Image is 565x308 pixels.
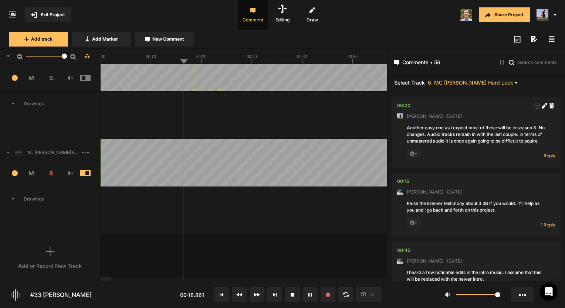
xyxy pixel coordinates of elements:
span: 1 Reply [541,222,555,228]
span: [PERSON_NAME] · [DATE] [407,113,462,120]
span: Reply [544,153,555,159]
div: Raise the listener testimony about 3 dB if you would. It'll help as you and I go back and forth o... [407,200,546,213]
button: New Comment [135,32,194,47]
span: New Comment [152,36,184,42]
span: S [41,169,61,178]
div: #33 [PERSON_NAME] [30,290,92,299]
header: Select Track [388,76,565,89]
button: Share Project [479,7,530,22]
span: [PERSON_NAME] · [DATE] [407,189,462,195]
button: Exit Project [25,7,71,22]
text: 00:50 [348,54,358,59]
img: ACg8ocLxXzHjWyafR7sVkIfmxRufCxqaSAR27SDjuE-ggbMy1qqdgD8=s96-c [397,258,403,264]
span: 00:18.861 [180,292,204,298]
text: 00:20 [196,54,207,59]
span: Add Marker [92,36,118,42]
input: Search comments [517,58,558,66]
img: ACg8ocJ5zrP0c3SJl5dKscm-Goe6koz8A9fWD7dpguHuX8DX5VIxymM=s96-c [537,9,548,21]
div: Open Intercom Messenger [540,283,558,301]
div: Add or Record New Track [18,262,82,270]
img: 424769395311cb87e8bb3f69157a6d24 [460,9,472,21]
span: M [22,169,41,178]
img: ACg8ocJ5zrP0c3SJl5dKscm-Goe6koz8A9fWD7dpguHuX8DX5VIxymM=s96-c [397,113,403,119]
img: ACg8ocLxXzHjWyafR7sVkIfmxRufCxqaSAR27SDjuE-ggbMy1qqdgD8=s96-c [397,189,403,195]
span: [PERSON_NAME] · [DATE] [407,258,462,264]
span: Add track [31,36,53,42]
div: 00:16.705 [397,178,409,185]
span: M [22,73,41,82]
header: Comments • 56 [388,49,565,76]
button: Add Marker [72,32,131,47]
span: 10. [PERSON_NAME] Exported [24,149,82,156]
button: 1x [356,287,382,302]
div: 00:45.297 [397,247,410,254]
div: 00:00.000 [397,102,410,109]
span: + [407,149,421,158]
span: + [407,218,421,227]
span: Exit Project [41,11,65,18]
text: 00:40 [297,54,307,59]
text: 00:30 [247,54,257,59]
text: 00:10 [146,54,156,59]
span: S [41,73,61,82]
div: Another easy one as i expect most of these will be in season 3. No changes. Audiio tracks remain ... [407,124,546,144]
div: I heard a few noticable edits in the intro music. I assume that this will be replaced with the ne... [407,269,546,283]
button: Add track [9,32,68,47]
span: 6. MC [PERSON_NAME] Hard Lock [428,80,513,85]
